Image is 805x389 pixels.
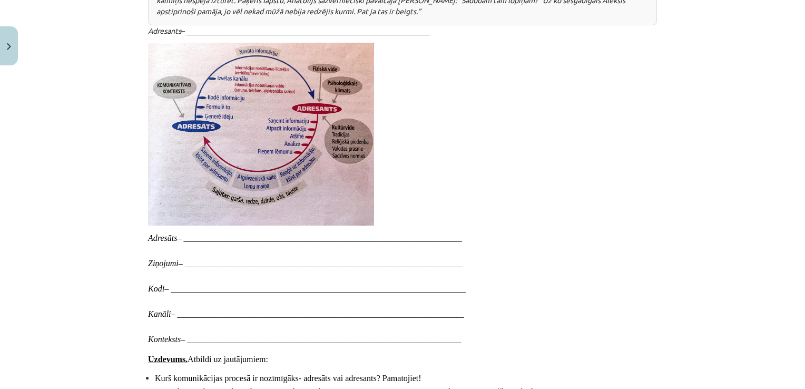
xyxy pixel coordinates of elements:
em: Ziņojumi [148,259,179,268]
p: – __________________________________________________________________ [148,25,657,36]
img: Title [148,43,374,226]
span: Kurš komunikācijas procesā ir nozīmīgāks- adresāts vai adresants? Pamatojiet! [155,374,421,383]
em: Adresants [148,26,181,35]
em: Adresāts [148,234,177,242]
em: Konteksts [148,335,181,344]
em: Kanāli [148,309,171,318]
span: – __________________________________________________________________ – __________________________... [148,232,466,346]
strong: Uzdevums. [148,355,188,364]
span: Atbildi uz jautājumiem: [148,353,268,366]
em: Kodi [148,284,164,293]
img: icon-close-lesson-0947bae3869378f0d4975bcd49f059093ad1ed9edebbc8119c70593378902aed.svg [7,43,11,50]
